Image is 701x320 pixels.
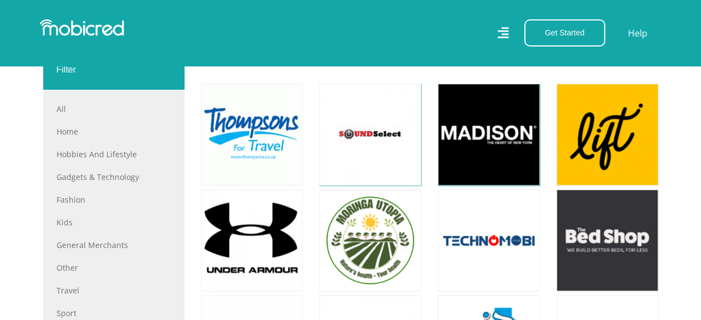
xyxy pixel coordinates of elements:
a: Fashion [57,194,171,205]
a: General Merchants [57,239,171,251]
button: Get Started [524,19,605,47]
a: Kids [57,216,171,228]
img: Mobicred [40,19,124,36]
a: All [57,103,171,115]
a: Hobbies and Lifestyle [57,148,171,160]
a: Gadgets & Technology [57,171,171,183]
a: Travel [57,285,171,296]
a: Other [57,262,171,273]
a: Help [627,26,648,40]
a: Sport [57,307,171,319]
div: Filter [43,50,185,90]
a: Home [57,126,171,137]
